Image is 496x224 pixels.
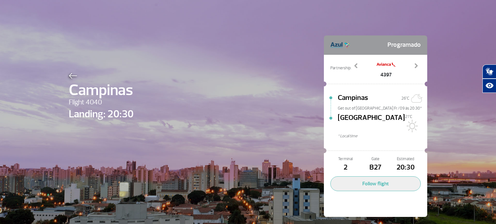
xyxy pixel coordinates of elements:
span: Gate [360,156,390,162]
span: [GEOGRAPHIC_DATA] [338,112,405,133]
button: Abrir tradutor de língua de sinais. [482,64,496,79]
span: * Local time [338,133,427,139]
span: 4397 [377,71,396,79]
span: 2 [330,162,360,173]
span: 26°C [401,96,409,101]
span: B27 [360,162,390,173]
img: Céu limpo [409,92,422,105]
button: Follow flight [330,176,421,191]
span: Get out of [GEOGRAPHIC_DATA] Fr/09 às 20:30* [338,105,427,110]
span: Flight 4040 [69,97,134,108]
span: Landing: 20:30 [69,106,134,122]
span: Campinas [69,79,134,102]
span: Terminal [330,156,360,162]
span: Campinas [338,93,368,105]
img: Sol [405,120,418,132]
span: 20:30 [391,162,421,173]
div: Plugin de acessibilidade da Hand Talk. [482,64,496,93]
span: Partnership: [330,65,351,71]
button: Abrir recursos assistivos. [482,79,496,93]
span: 21°C [405,114,412,119]
span: Programado [387,39,421,52]
span: Estimated [391,156,421,162]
